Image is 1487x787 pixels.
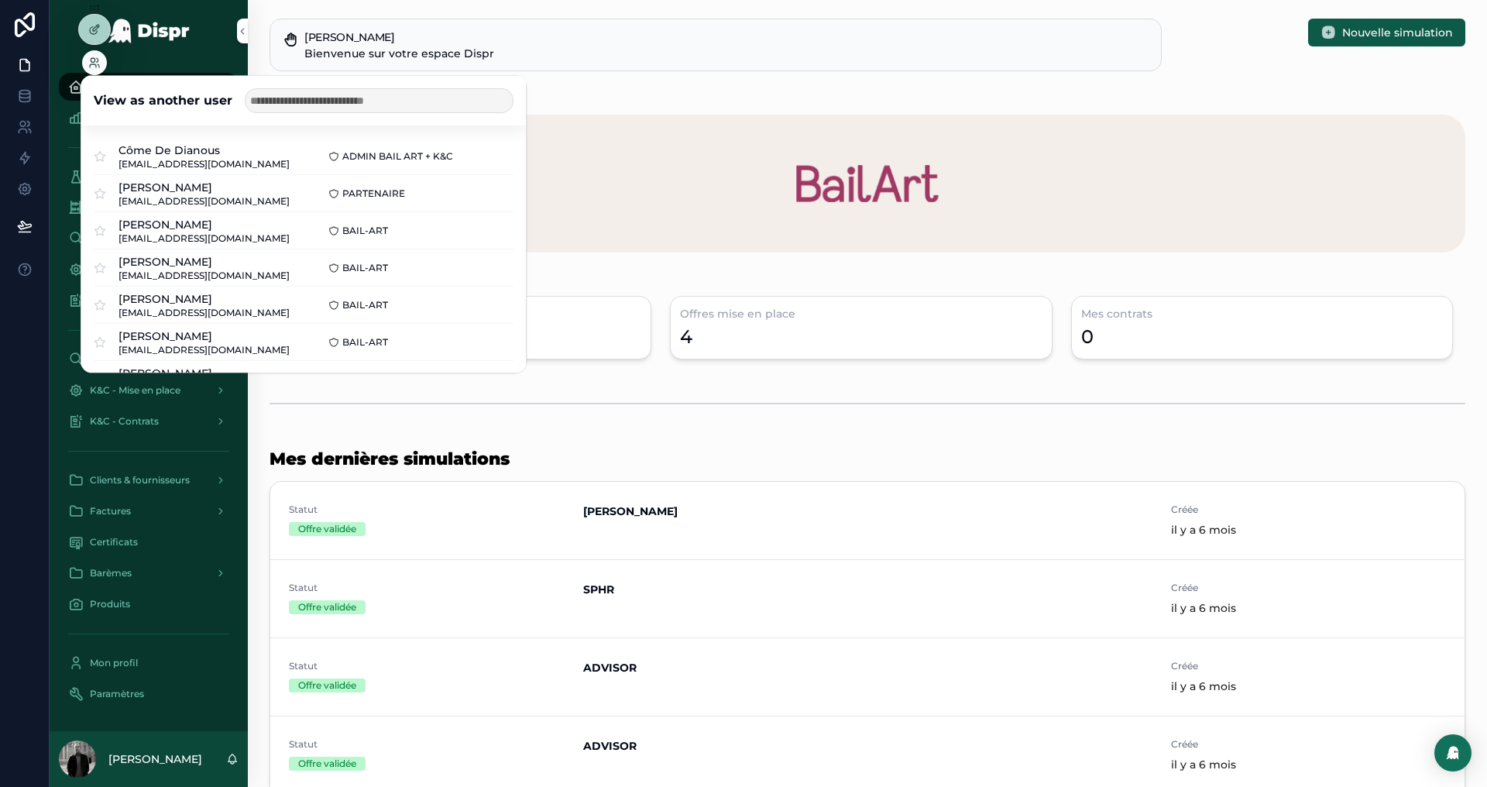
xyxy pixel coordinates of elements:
span: Produits [90,598,130,610]
h2: View as another user [94,91,232,110]
span: Mon profil [90,657,138,669]
span: [PERSON_NAME] [118,328,290,344]
div: Offre validée [298,679,356,692]
a: Certificats [59,528,239,556]
span: Factures [90,505,131,517]
h3: Mes contrats [1081,306,1443,321]
span: Statut [289,503,565,516]
div: 0 [1081,325,1094,349]
img: App logo [108,19,191,43]
span: Côme De Dianous [118,143,290,158]
p: il y a 6 mois [1171,522,1236,538]
a: K&C - Contrats [59,407,239,435]
span: Bienvenue sur votre espace Dispr [304,46,494,60]
a: StatutOffre validéeADVISORCrééeil y a 6 mois [270,638,1465,717]
p: il y a 6 mois [1171,757,1236,772]
span: Nouvelle simulation [1342,25,1453,40]
a: StatutOffre validée[PERSON_NAME]Crééeil y a 6 mois [270,482,1465,560]
span: [EMAIL_ADDRESS][DOMAIN_NAME] [118,158,290,170]
a: Performances [59,104,239,132]
span: Créée [1171,660,1447,672]
img: 28838-banner-bailart.png [270,115,1465,253]
a: K&C - Demandes [59,345,239,373]
div: Offre validée [298,600,356,614]
div: scrollable content [50,62,248,728]
span: BAIL-ART [342,225,388,237]
span: [PERSON_NAME] [118,254,290,270]
a: Mise en place [59,256,239,284]
a: Accueil [59,73,239,101]
span: Créée [1171,503,1447,516]
span: [EMAIL_ADDRESS][DOMAIN_NAME] [118,344,290,356]
span: [PERSON_NAME] [118,366,290,381]
span: Barèmes [90,567,132,579]
a: Offres [59,194,239,222]
p: [PERSON_NAME] [108,751,202,767]
a: Financement [59,225,239,253]
a: Clients & fournisseurs [59,466,239,494]
a: Barèmes [59,559,239,587]
span: BAIL-ART [342,299,388,311]
span: [PERSON_NAME] [118,217,290,232]
span: [EMAIL_ADDRESS][DOMAIN_NAME] [118,195,290,208]
span: Créée [1171,738,1447,751]
a: Produits [59,590,239,618]
span: Créée [1171,582,1447,594]
span: K&C - Contrats [90,415,159,428]
span: Statut [289,660,565,672]
span: [EMAIL_ADDRESS][DOMAIN_NAME] [118,232,290,245]
strong: SPHR [583,583,614,596]
span: PARTENAIRE [342,187,405,200]
span: [PERSON_NAME] [118,291,290,307]
strong: ADVISOR [583,739,637,753]
span: [EMAIL_ADDRESS][DOMAIN_NAME] [118,307,290,319]
a: StatutOffre validéeSPHRCrééeil y a 6 mois [270,560,1465,638]
span: ADMIN BAIL ART + K&C [342,150,453,163]
div: Offre validée [298,522,356,536]
span: Statut [289,738,565,751]
div: Bienvenue sur votre espace Dispr [304,46,1149,61]
strong: ADVISOR [583,661,637,675]
span: [PERSON_NAME] [118,180,290,195]
a: Simulation [59,163,239,191]
span: Certificats [90,536,138,548]
a: Mon profil [59,649,239,677]
span: Statut [289,582,565,594]
p: il y a 6 mois [1171,679,1236,694]
h1: Mes dernières simulations [270,448,510,472]
span: Paramètres [90,688,144,700]
a: K&C - Mise en place [59,376,239,404]
p: il y a 6 mois [1171,600,1236,616]
div: Open Intercom Messenger [1434,734,1472,772]
a: Factures [59,497,239,525]
div: Offre validée [298,757,356,771]
a: Contrats [59,287,239,314]
span: Clients & fournisseurs [90,474,190,486]
a: Paramètres [59,680,239,708]
h5: Bonjour Thomas [304,32,1149,43]
span: [EMAIL_ADDRESS][DOMAIN_NAME] [118,270,290,282]
span: K&C - Mise en place [90,384,180,397]
button: Nouvelle simulation [1308,19,1465,46]
h3: Offres mise en place [680,306,1042,321]
strong: [PERSON_NAME] [583,504,678,518]
span: BAIL-ART [342,262,388,274]
span: BAIL-ART [342,336,388,349]
div: 4 [680,325,692,349]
